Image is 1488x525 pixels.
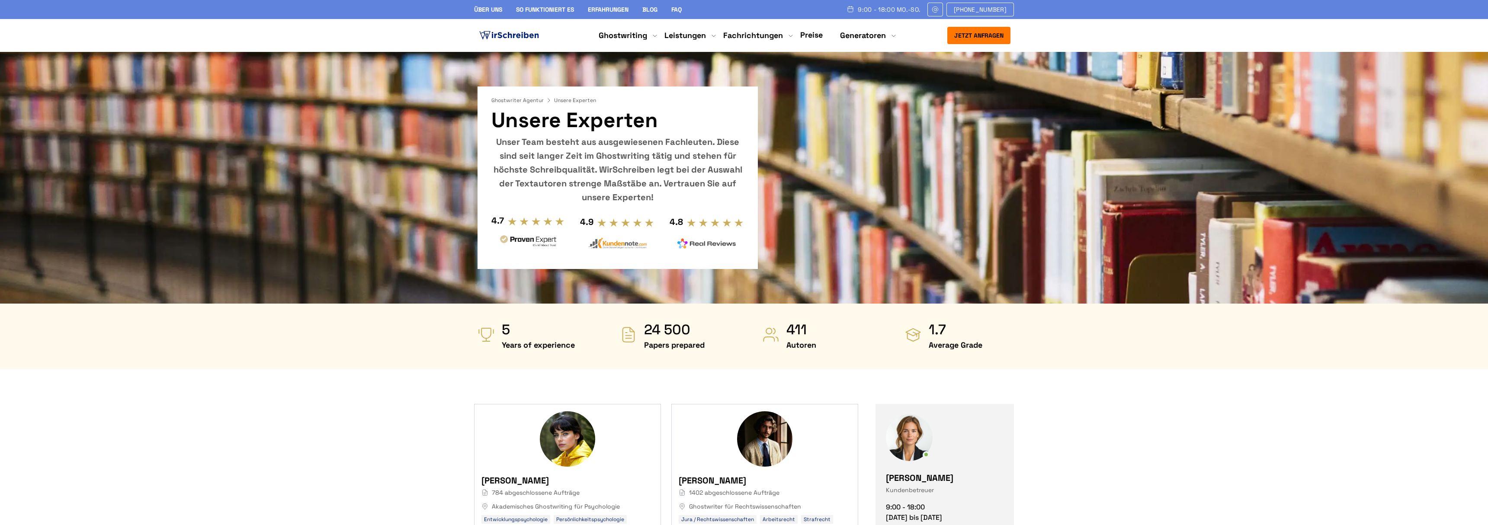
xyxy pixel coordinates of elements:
[491,97,552,104] a: Ghostwriter Agentur
[554,97,596,104] span: Unsere Experten
[491,135,744,204] div: Unser Team besteht aus ausgewiesenen Fachleuten. Diese sind seit langer Zeit im Ghostwriting täti...
[540,411,595,467] img: Dr. Laura Müller
[481,474,654,487] span: [PERSON_NAME]
[737,411,792,467] img: Prof. Dr. Markus Steinbach
[786,321,816,338] strong: 411
[931,6,939,13] img: Email
[886,512,997,523] div: [DATE] bis [DATE]
[516,6,574,13] a: So funktioniert es
[929,321,982,338] strong: 1.7
[597,218,654,227] img: stars
[886,471,953,485] div: [PERSON_NAME]
[677,238,736,249] img: realreviews
[507,217,565,226] img: stars
[801,515,833,524] li: Strafrecht
[679,515,757,524] li: Jura / Rechtswissenschaften
[786,338,816,352] span: Autoren
[679,501,851,512] span: Ghostwriter für Rechtswissenschaften
[886,485,953,495] div: Kundenbetreuer
[947,27,1010,44] button: Jetzt anfragen
[644,321,705,338] strong: 24 500
[478,29,541,42] img: logo ghostwriter-österreich
[588,6,629,13] a: Erfahrungen
[679,487,851,498] span: 1402 abgeschlossene Aufträge
[620,326,637,343] img: Papers prepared
[474,6,502,13] a: Über uns
[679,474,851,487] span: [PERSON_NAME]
[946,3,1014,16] a: [PHONE_NUMBER]
[502,321,575,338] strong: 5
[954,6,1007,13] span: [PHONE_NUMBER]
[723,30,783,41] a: Fachrichtungen
[686,218,744,227] img: stars
[664,30,706,41] a: Leistungen
[840,30,886,41] a: Generatoren
[886,502,997,512] div: 9:00 - 18:00
[858,6,920,13] span: 9:00 - 18:00 Mo.-So.
[644,338,705,352] span: Papers prepared
[502,338,575,352] span: Years of experience
[481,501,654,512] span: Akademisches Ghostwriting für Psychologie
[762,326,779,343] img: Autoren
[929,338,982,352] span: Average Grade
[642,6,657,13] a: Blog
[491,108,744,132] h1: Unsere Experten
[554,515,627,524] li: Persönlichkeitspsychologie
[847,6,854,13] img: Schedule
[491,214,504,227] div: 4.7
[886,414,933,461] img: Magdalena Kaufman
[481,515,550,524] li: Entwicklungspsychologie
[904,326,922,343] img: Average Grade
[670,215,683,229] div: 4.8
[481,487,654,498] span: 784 abgeschlossene Aufträge
[478,326,495,343] img: Years of experience
[760,515,798,524] li: Arbeitsrecht
[800,30,823,40] a: Preise
[599,30,647,41] a: Ghostwriting
[580,215,593,229] div: 4.9
[588,237,647,249] img: kundennote
[671,6,682,13] a: FAQ
[499,234,558,250] img: provenexpert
